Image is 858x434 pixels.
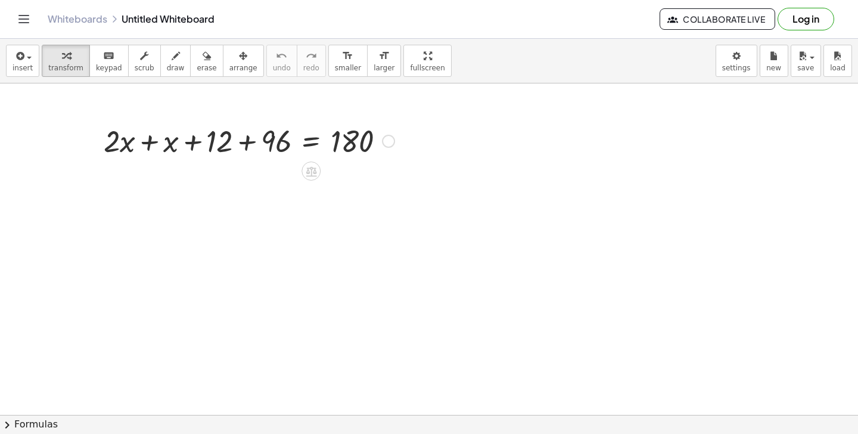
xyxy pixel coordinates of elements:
[306,49,317,63] i: redo
[716,45,757,77] button: settings
[48,13,107,25] a: Whiteboards
[374,64,394,72] span: larger
[273,64,291,72] span: undo
[160,45,191,77] button: draw
[167,64,185,72] span: draw
[778,8,834,30] button: Log in
[229,64,257,72] span: arrange
[797,64,814,72] span: save
[128,45,161,77] button: scrub
[6,45,39,77] button: insert
[410,64,444,72] span: fullscreen
[766,64,781,72] span: new
[301,162,321,181] div: Apply the same math to both sides of the equation
[791,45,821,77] button: save
[96,64,122,72] span: keypad
[190,45,223,77] button: erase
[89,45,129,77] button: keyboardkeypad
[660,8,775,30] button: Collaborate Live
[135,64,154,72] span: scrub
[670,14,765,24] span: Collaborate Live
[14,10,33,29] button: Toggle navigation
[223,45,264,77] button: arrange
[13,64,33,72] span: insert
[48,64,83,72] span: transform
[830,64,845,72] span: load
[342,49,353,63] i: format_size
[335,64,361,72] span: smaller
[266,45,297,77] button: undoundo
[403,45,451,77] button: fullscreen
[760,45,788,77] button: new
[276,49,287,63] i: undo
[197,64,216,72] span: erase
[367,45,401,77] button: format_sizelarger
[378,49,390,63] i: format_size
[303,64,319,72] span: redo
[823,45,852,77] button: load
[297,45,326,77] button: redoredo
[328,45,368,77] button: format_sizesmaller
[103,49,114,63] i: keyboard
[722,64,751,72] span: settings
[42,45,90,77] button: transform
